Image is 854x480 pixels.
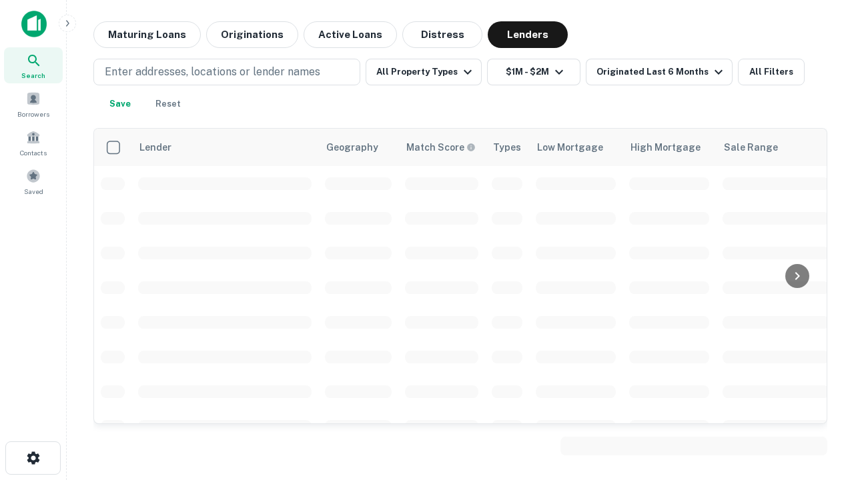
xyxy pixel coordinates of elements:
button: Distress [402,21,482,48]
div: Lender [139,139,171,155]
button: $1M - $2M [487,59,580,85]
span: Borrowers [17,109,49,119]
h6: Match Score [406,140,473,155]
button: All Filters [738,59,805,85]
th: Sale Range [716,129,836,166]
a: Search [4,47,63,83]
button: Enter addresses, locations or lender names [93,59,360,85]
button: Active Loans [304,21,397,48]
th: Geography [318,129,398,166]
div: Sale Range [724,139,778,155]
button: Originations [206,21,298,48]
div: Types [493,139,521,155]
button: Originated Last 6 Months [586,59,733,85]
th: High Mortgage [622,129,716,166]
a: Saved [4,163,63,199]
div: Low Mortgage [537,139,603,155]
button: Maturing Loans [93,21,201,48]
a: Borrowers [4,86,63,122]
th: Types [485,129,529,166]
th: Capitalize uses an advanced AI algorithm to match your search with the best lender. The match sco... [398,129,485,166]
button: Save your search to get updates of matches that match your search criteria. [99,91,141,117]
span: Saved [24,186,43,197]
div: Capitalize uses an advanced AI algorithm to match your search with the best lender. The match sco... [406,140,476,155]
th: Lender [131,129,318,166]
button: Reset [147,91,189,117]
div: Originated Last 6 Months [596,64,727,80]
span: Search [21,70,45,81]
span: Contacts [20,147,47,158]
iframe: Chat Widget [787,331,854,395]
div: Geography [326,139,378,155]
th: Low Mortgage [529,129,622,166]
button: All Property Types [366,59,482,85]
div: High Mortgage [630,139,701,155]
button: Lenders [488,21,568,48]
img: capitalize-icon.png [21,11,47,37]
p: Enter addresses, locations or lender names [105,64,320,80]
a: Contacts [4,125,63,161]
